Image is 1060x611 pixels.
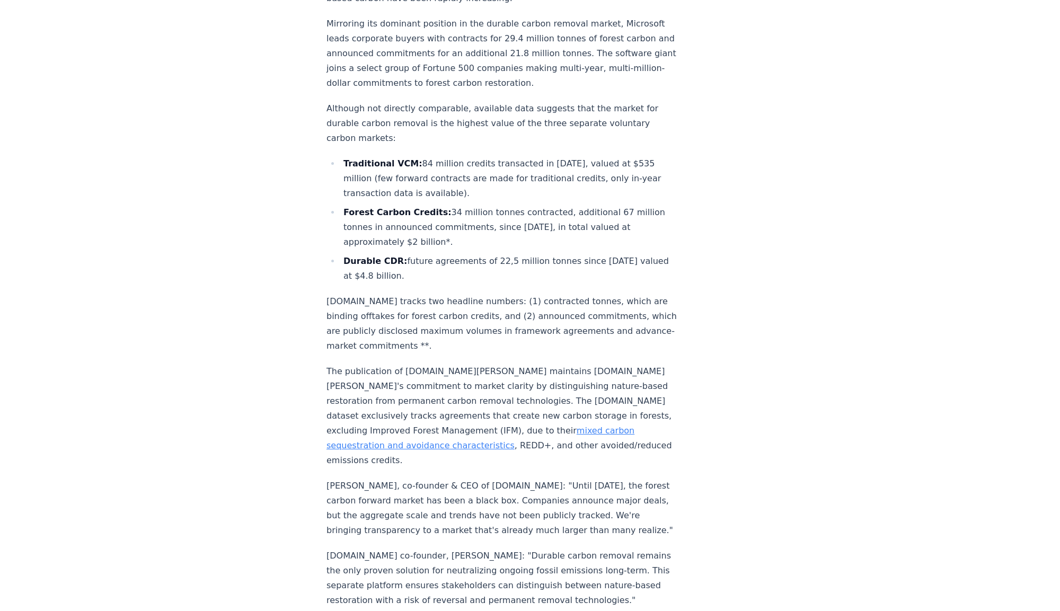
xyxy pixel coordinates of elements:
li: 34 million tonnes contracted, additional 67 million tonnes in announced commitments, since [DATE]... [340,205,677,250]
p: [PERSON_NAME], co-founder & CEO of [DOMAIN_NAME]: "Until [DATE], the forest carbon forward market... [326,479,677,538]
p: Although not directly comparable, available data suggests that the market for durable carbon remo... [326,101,677,146]
strong: Durable CDR: [343,256,407,266]
p: [DOMAIN_NAME] tracks two headline numbers: (1) contracted tonnes, which are binding offtakes for ... [326,294,677,353]
p: The publication of [DOMAIN_NAME][PERSON_NAME] maintains [DOMAIN_NAME][PERSON_NAME]'s commitment t... [326,364,677,468]
p: [DOMAIN_NAME] co-founder, [PERSON_NAME]: "Durable carbon removal remains the only proven solution... [326,548,677,608]
strong: Traditional VCM: [343,158,422,169]
li: future agreements of 22,5 million tonnes since [DATE] valued at $4.8 billion. [340,254,677,284]
strong: Forest Carbon Credits: [343,207,452,217]
li: 84 million credits transacted in [DATE], valued at $535 million (few forward contracts are made f... [340,156,677,201]
p: Mirroring its dominant position in the durable carbon removal market, Microsoft leads corporate b... [326,16,677,91]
